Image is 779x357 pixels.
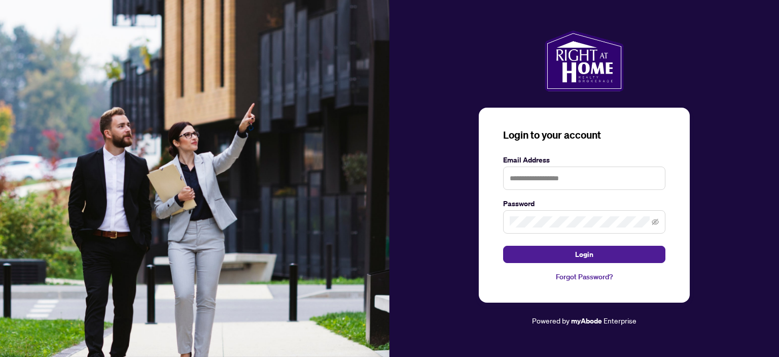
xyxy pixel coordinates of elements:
img: ma-logo [545,30,623,91]
h3: Login to your account [503,128,665,142]
span: eye-invisible [652,218,659,225]
label: Password [503,198,665,209]
button: Login [503,246,665,263]
a: Forgot Password? [503,271,665,282]
a: myAbode [571,315,602,327]
span: Enterprise [604,316,636,325]
label: Email Address [503,154,665,166]
span: Login [575,246,593,263]
span: Powered by [532,316,570,325]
